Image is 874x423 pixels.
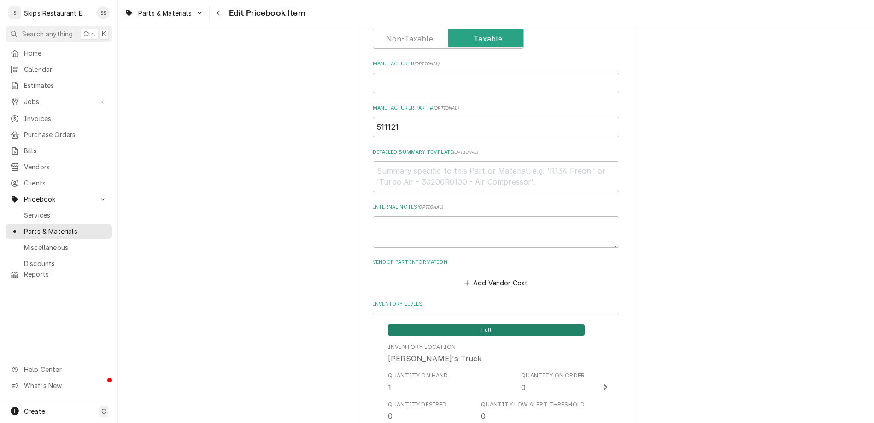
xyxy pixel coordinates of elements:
[6,111,112,126] a: Invoices
[521,371,585,380] div: Quantity on Order
[6,175,112,191] a: Clients
[388,343,456,351] div: Inventory Location
[6,159,112,174] a: Vendors
[373,60,619,93] div: Manufacturer
[521,382,526,393] div: 0
[6,46,112,61] a: Home
[521,371,585,393] div: Quantity on Order
[24,178,107,188] span: Clients
[373,149,619,156] label: Detailed Summary Template
[101,406,106,416] span: C
[6,224,112,239] a: Parts & Materials
[24,243,107,252] span: Miscellaneous
[24,48,107,58] span: Home
[414,61,440,66] span: ( optional )
[24,259,107,268] span: Discounts
[97,6,110,19] div: Shan Skipper's Avatar
[388,324,585,336] div: Full
[373,149,619,192] div: Detailed Summary Template
[22,29,73,39] span: Search anything
[24,269,107,279] span: Reports
[24,226,107,236] span: Parts & Materials
[6,256,112,271] a: Discounts
[388,371,448,380] div: Quantity on Hand
[24,365,106,374] span: Help Center
[8,6,21,19] div: S
[211,6,226,20] button: Navigate back
[138,8,192,18] span: Parts & Materials
[24,210,107,220] span: Services
[102,29,106,39] span: K
[226,7,305,19] span: Edit Pricebook Item
[6,362,112,377] a: Go to Help Center
[24,81,107,90] span: Estimates
[453,150,479,155] span: ( optional )
[433,105,459,110] span: ( optional )
[388,353,481,364] div: [PERSON_NAME]'s Truck
[481,400,585,422] div: Quantity Low Alert Threshold
[6,62,112,77] a: Calendar
[6,78,112,93] a: Estimates
[6,127,112,142] a: Purchase Orders
[388,371,448,393] div: Quantity on Hand
[24,407,45,415] span: Create
[24,194,94,204] span: Pricebook
[373,104,619,137] div: Manufacturer Part #
[463,276,529,289] button: Add Vendor Cost
[388,324,585,336] span: Full
[481,411,486,422] div: 0
[24,8,92,18] div: Skips Restaurant Equipment
[373,301,619,308] label: Inventory Levels
[6,208,112,223] a: Services
[373,259,619,266] label: Vendor Part Information
[6,267,112,282] a: Reports
[24,130,107,139] span: Purchase Orders
[24,162,107,172] span: Vendors
[417,204,443,209] span: ( optional )
[6,191,112,207] a: Go to Pricebook
[388,411,393,422] div: 0
[24,381,106,390] span: What's New
[121,6,207,21] a: Go to Parts & Materials
[97,6,110,19] div: SS
[373,259,619,289] div: Vendor Part Information
[6,143,112,158] a: Bills
[373,203,619,247] div: Internal Notes
[373,60,619,68] label: Manufacturer
[6,94,112,109] a: Go to Jobs
[388,400,447,409] div: Quantity Desired
[6,378,112,393] a: Go to What's New
[24,114,107,123] span: Invoices
[6,26,112,42] button: Search anythingCtrlK
[24,64,107,74] span: Calendar
[388,382,391,393] div: 1
[388,343,481,364] div: Location
[481,400,585,409] div: Quantity Low Alert Threshold
[388,400,447,422] div: Quantity Desired
[373,16,619,49] div: Tax
[373,203,619,211] label: Internal Notes
[373,104,619,112] label: Manufacturer Part #
[83,29,95,39] span: Ctrl
[6,240,112,255] a: Miscellaneous
[24,97,94,106] span: Jobs
[24,146,107,156] span: Bills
